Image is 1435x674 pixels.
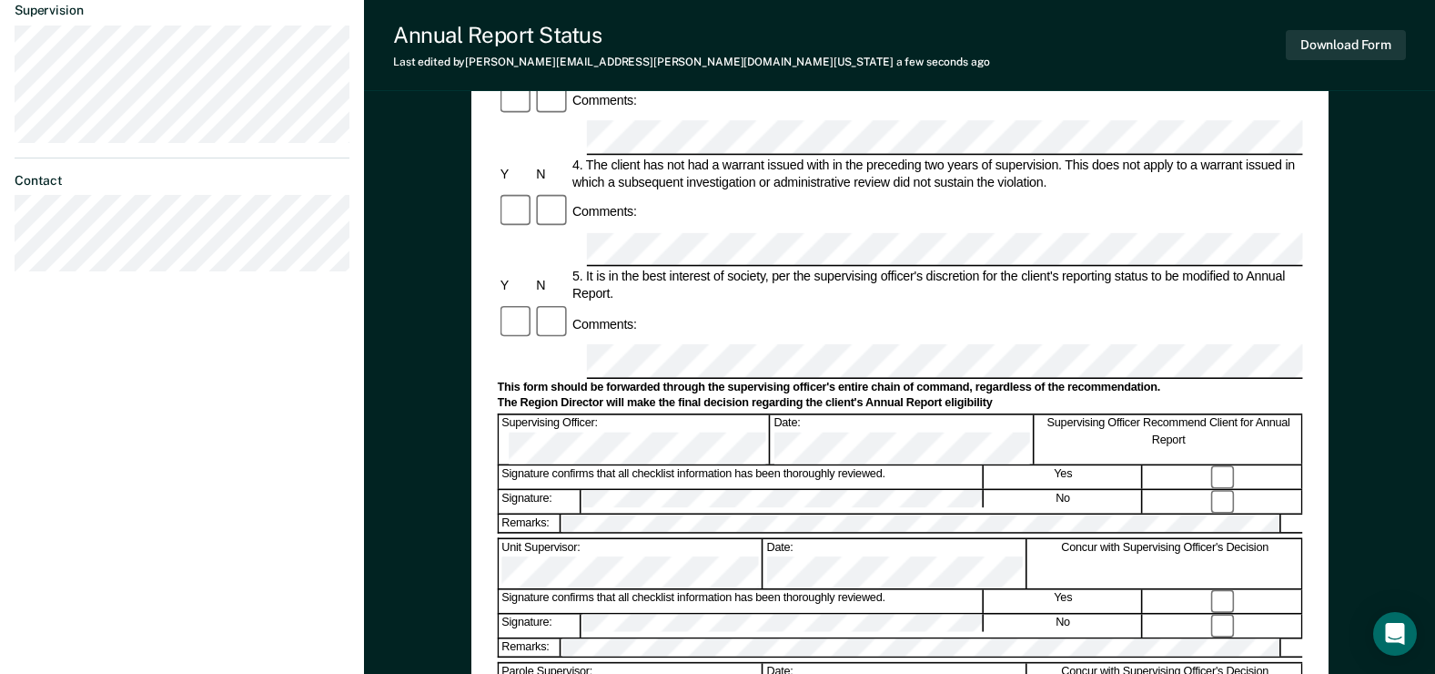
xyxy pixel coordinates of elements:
[15,3,349,18] dt: Supervision
[497,277,533,294] div: Y
[570,203,640,220] div: Comments:
[499,638,561,657] div: Remarks:
[984,615,1142,638] div: No
[570,315,640,332] div: Comments:
[499,490,581,513] div: Signature:
[1286,30,1406,60] button: Download Form
[570,91,640,108] div: Comments:
[499,414,770,464] div: Supervising Officer:
[1373,612,1417,656] div: Open Intercom Messenger
[1036,414,1302,464] div: Supervising Officer Recommend Client for Annual Report
[497,381,1302,395] div: This form should be forwarded through the supervising officer's entire chain of command, regardle...
[533,165,570,182] div: N
[499,465,983,488] div: Signature confirms that all checklist information has been thoroughly reviewed.
[570,157,1303,191] div: 4. The client has not had a warrant issued with in the preceding two years of supervision. This d...
[15,173,349,189] dt: Contact
[499,590,983,613] div: Signature confirms that all checklist information has been thoroughly reviewed.
[499,615,581,638] div: Signature:
[497,397,1302,412] div: The Region Director will make the final decision regarding the client's Annual Report eligibility
[985,590,1143,613] div: Yes
[985,465,1143,488] div: Yes
[499,539,763,588] div: Unit Supervisor:
[763,539,1027,588] div: Date:
[984,490,1142,513] div: No
[533,277,570,294] div: N
[393,56,990,68] div: Last edited by [PERSON_NAME][EMAIL_ADDRESS][PERSON_NAME][DOMAIN_NAME][US_STATE]
[896,56,990,68] span: a few seconds ago
[570,269,1303,303] div: 5. It is in the best interest of society, per the supervising officer's discretion for the client...
[393,22,990,48] div: Annual Report Status
[771,414,1035,464] div: Date:
[497,165,533,182] div: Y
[499,515,561,533] div: Remarks:
[1028,539,1302,588] div: Concur with Supervising Officer's Decision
